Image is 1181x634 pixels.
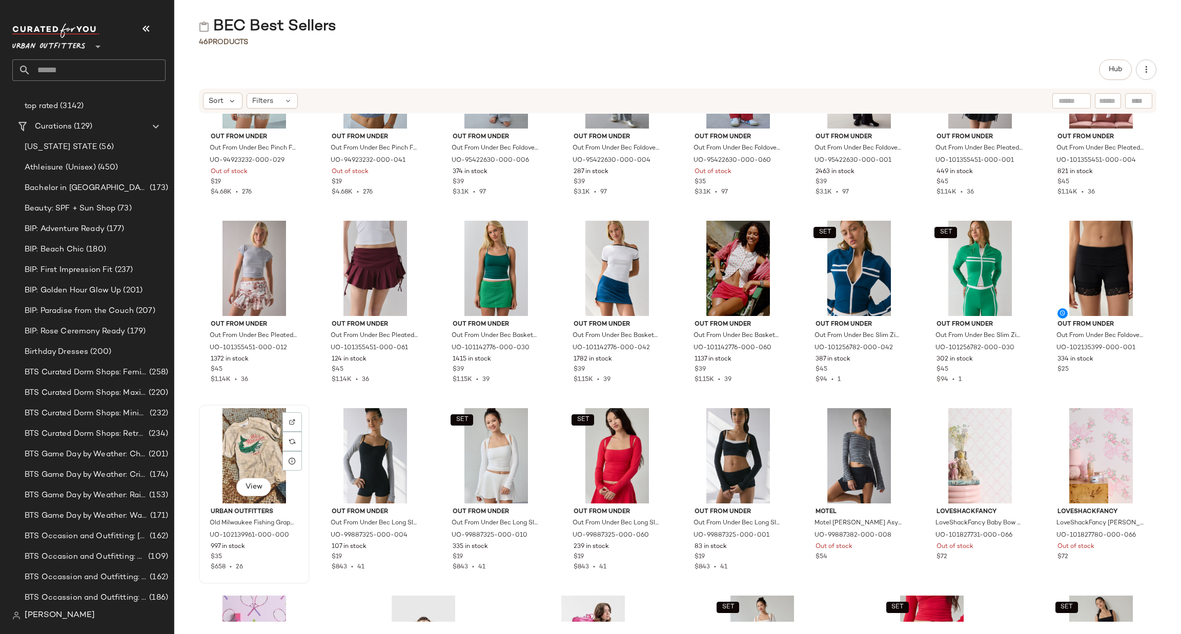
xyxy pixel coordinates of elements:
span: (173) [148,182,168,194]
span: (180) [84,244,106,256]
span: 36 [967,189,974,196]
span: Out From Under [453,320,540,329]
span: (207) [134,305,155,317]
span: Out From Under [332,508,419,517]
span: $25 [1057,365,1069,374]
div: Products [199,37,248,48]
span: • [832,189,842,196]
span: $19 [453,553,463,562]
span: BTS Game Day by Weather: Crisp & Cozy [25,469,148,481]
span: 97 [479,189,486,196]
span: 39 [603,376,610,383]
span: 997 in stock [211,542,245,552]
span: $843 [574,564,589,570]
span: Motel [PERSON_NAME] Asymmetric Striped Long Sleeve Top in Grey, Women's at Urban Outfitters [815,519,902,528]
span: • [226,564,236,570]
span: Curations [35,121,72,133]
span: (201) [147,449,168,460]
img: cfy_white_logo.C9jOOHJF.svg [12,24,99,38]
span: UO-94923232-000-029 [210,156,284,165]
span: • [352,376,362,383]
span: BTS Game Day by Weather: Chilly Kickoff [25,449,147,460]
span: UO-99887325-000-010 [452,531,527,540]
span: UO-101256782-000-042 [815,344,893,353]
span: 41 [599,564,606,570]
span: Old Milwaukee Fishing Graphic Tee in [GEOGRAPHIC_DATA], Men's at Urban Outfitters [210,519,297,528]
span: • [468,564,478,570]
span: Out From Under Bec Pleated Micro Mini Skort in Black, Women's at Urban Outfitters [935,144,1023,153]
span: $39 [453,365,464,374]
span: Out From Under Bec Foldover Lace Trim Short in Black, Women's at Urban Outfitters [1056,331,1144,341]
span: SET [939,229,952,236]
span: 39 [482,376,490,383]
span: $19 [332,553,342,562]
span: UO-99887382-000-008 [815,531,891,540]
span: 1 [838,376,841,383]
span: (3142) [58,100,84,112]
span: Out From Under Bec Pleated Micro Mini Skort in Maroon, Women's at Urban Outfitters [331,331,418,341]
span: $54 [816,553,827,562]
img: 101142776_042_b [565,221,669,316]
span: Out From Under [936,320,1024,329]
span: 387 in stock [816,355,850,364]
span: • [956,189,967,196]
span: Out From Under Bec Foldover Flare Pant in Black, Women's at Urban Outfitters [815,144,902,153]
span: (186) [147,592,168,604]
span: $1.15K [574,376,593,383]
span: BTS Game Day by Weather: Warm & Sunny [25,510,148,522]
span: $39 [574,178,585,187]
span: (129) [72,121,92,133]
span: 821 in stock [1057,167,1093,177]
span: (162) [148,531,168,542]
span: BTS Curated Dorm Shops: Minimalist [25,408,148,419]
span: Sort [209,96,223,107]
span: UO-101256782-000-030 [935,344,1014,353]
span: $45 [332,365,343,374]
span: BIP: Beach Chic [25,244,84,256]
span: UO-101355451-000-004 [1056,156,1136,165]
img: 99887325_060_b [565,408,669,503]
span: 239 in stock [574,542,609,552]
span: 1137 in stock [695,355,731,364]
span: $4.68K [211,189,232,196]
span: BTS Game Day by Weather: Rain Day Ready [25,490,147,501]
button: SET [886,602,909,613]
span: $1.15K [453,376,472,383]
img: 99887382_008_b [807,408,911,503]
button: View [236,478,271,496]
span: Out From Under Bec Basketball Mesh Low-Rise Micro Mini Skort in Green, Women's at Urban Outfitters [452,331,539,341]
span: Out From Under Bec Pleated Micro Mini Skort in Grey, Women's at Urban Outfitters [1056,144,1144,153]
span: LoveShackFancy [936,508,1024,517]
span: BIP: Rose Ceremony Ready [25,326,125,337]
img: 99887325_001_b [686,408,790,503]
span: 124 in stock [332,355,366,364]
span: UO-101142776-000-030 [452,344,530,353]
span: (201) [121,285,142,297]
span: $3.1K [453,189,469,196]
span: Out From Under [574,133,661,142]
span: • [593,376,603,383]
span: (179) [125,326,146,337]
span: (153) [147,490,168,501]
span: $72 [1057,553,1068,562]
span: BIP: First Impression Fit [25,264,113,276]
span: Out of stock [695,167,731,177]
span: Out From Under [695,508,782,517]
span: (450) [96,162,118,174]
span: (171) [148,510,168,522]
span: • [711,189,721,196]
span: • [353,189,363,196]
span: BTS Curated Dorm Shops: Maximalist [25,387,147,399]
span: (258) [147,367,168,378]
span: LoveShackFancy [1057,508,1145,517]
span: (73) [115,203,132,215]
span: $45 [936,365,948,374]
span: $1.14K [936,189,956,196]
img: 99887325_004_b [323,408,427,503]
span: 334 in stock [1057,355,1093,364]
span: UO-101827780-000-066 [1056,531,1136,540]
span: SET [722,604,735,611]
span: UO-99887325-000-060 [573,531,649,540]
span: UO-101355451-000-001 [935,156,1014,165]
span: $94 [936,376,948,383]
